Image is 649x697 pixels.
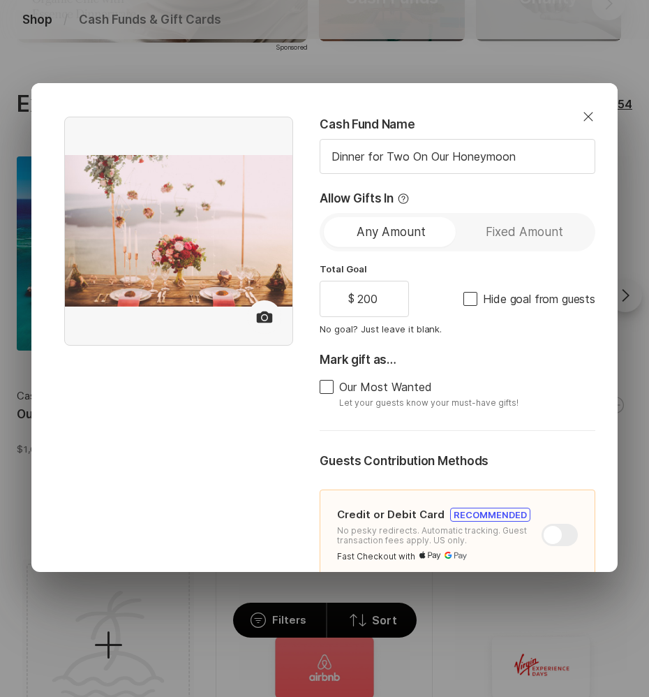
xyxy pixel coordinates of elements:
p: No goal? Just leave it blank. [320,323,442,335]
p: Allow Gifts In [320,191,393,207]
p: Let your guests know your must-have gifts! [339,398,595,408]
p: $ [348,290,355,308]
span: Hide goal from guests [483,291,595,307]
p: Fast Checkout with [337,552,415,562]
span: Cash Fund Name [320,117,415,131]
p: Fixed Amount [486,221,563,243]
p: Credit or Debit Card [337,507,445,522]
p: No pesky redirects. Automatic tracking. Guest transaction fees apply. US only. [337,526,530,545]
p: RECOMMENDED [454,508,527,521]
p: Any Amount [357,221,426,243]
span: Our Most Wanted [339,381,432,393]
span: Total Goal [320,263,367,274]
p: Guests Contribution Methods [320,453,595,470]
p: Mark gift as… [320,352,595,369]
